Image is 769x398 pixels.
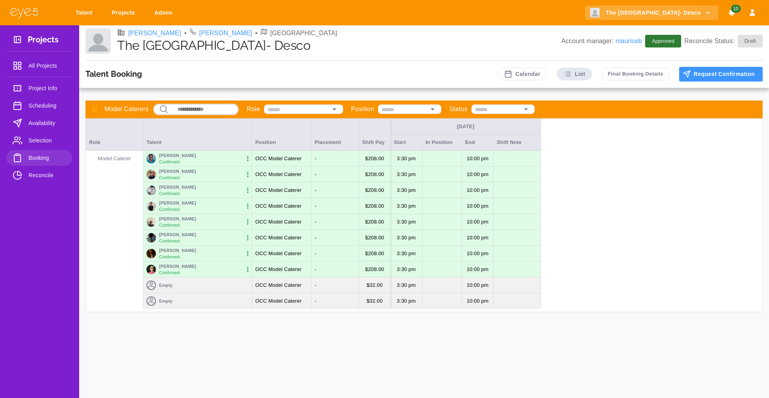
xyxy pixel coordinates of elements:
[315,234,316,242] p: -
[311,119,359,150] div: Placement
[647,37,679,45] span: Approved
[255,186,302,194] p: OCC Model Caterer
[365,155,384,163] p: $ 208.00
[365,186,384,194] p: $ 208.00
[461,169,494,180] p: 10:00 PM
[159,190,180,197] p: Confirmed
[391,169,422,180] p: 3:30 PM
[391,248,422,259] p: 3:30 PM
[146,154,156,163] img: 137aa690-f83e-11ee-9815-3f266e522641
[315,297,316,305] p: -
[85,28,111,54] img: Client logo
[104,104,148,114] p: Model Caterers
[255,297,302,305] p: OCC Model Caterer
[255,234,302,242] p: OCC Model Caterer
[86,119,143,150] div: Role
[270,28,337,38] p: [GEOGRAPHIC_DATA]
[159,174,180,181] p: Confirmed
[107,6,143,20] a: Projects
[679,67,763,81] button: Request Confirmation
[255,218,302,226] p: OCC Model Caterer
[159,238,180,244] p: Confirmed
[427,104,438,115] button: Open
[255,155,302,163] p: OCC Model Caterer
[6,133,72,148] a: Selection
[70,6,101,20] a: Talent
[366,281,383,289] p: $ 32.00
[365,171,384,178] p: $ 208.00
[28,153,66,163] span: Booking
[315,171,316,178] p: -
[28,171,66,180] span: Reconcile
[365,265,384,273] p: $ 208.00
[146,170,156,179] img: 0ec7d270-f394-11ee-9815-3f266e522641
[391,201,422,211] p: 3:30 PM
[255,202,302,210] p: OCC Model Caterer
[391,154,422,164] p: 3:30 PM
[159,215,196,222] p: [PERSON_NAME]
[255,28,258,38] li: •
[366,297,383,305] p: $ 32.00
[6,80,72,96] a: Project Info
[255,171,302,178] p: OCC Model Caterer
[6,150,72,166] a: Booking
[315,250,316,258] p: -
[159,269,180,276] p: Confirmed
[461,217,494,227] p: 10:00 PM
[159,159,180,165] p: Confirmed
[252,119,311,150] div: Position
[394,123,537,130] div: [DATE]
[494,135,541,150] div: Shift Note
[146,265,156,274] img: a15fcb00-3d90-11f0-9cac-2be69bdfcf08
[6,98,72,114] a: Scheduling
[159,168,196,174] p: [PERSON_NAME]
[520,104,532,115] button: Open
[731,5,741,13] span: 10
[391,185,422,195] p: 3:30 PM
[146,217,156,227] img: 687b3fc0-42bb-11ef-a04b-5bf94ed21a41
[365,218,384,226] p: $ 208.00
[146,249,156,258] img: 56a50450-9542-11ef-9284-e5c13e26f8f3
[590,8,600,17] img: Client logo
[159,206,180,213] p: Confirmed
[146,201,156,211] img: 63e132d0-fd2e-11ee-9815-3f266e522641
[85,69,142,79] h3: Talent Booking
[315,155,316,163] p: -
[557,68,592,80] button: List
[315,202,316,210] p: -
[391,135,422,150] div: Start
[159,222,180,229] p: Confirmed
[461,296,494,306] p: 10:00 PM
[461,201,494,211] p: 10:00 PM
[329,104,340,115] button: Open
[315,186,316,194] p: -
[199,28,252,38] a: [PERSON_NAME]
[315,265,316,273] p: -
[128,28,181,38] a: [PERSON_NAME]
[391,296,422,306] p: 3:30 PM
[159,254,180,260] p: Confirmed
[6,167,72,183] a: Reconcile
[247,104,260,114] p: Role
[28,136,66,145] span: Selection
[9,7,39,19] img: eye5
[365,202,384,210] p: $ 208.00
[462,135,494,150] div: End
[684,35,763,47] p: Reconcile Status:
[159,184,196,190] p: [PERSON_NAME]
[351,104,374,114] p: Position
[365,250,384,258] p: $ 208.00
[6,115,72,131] a: Availability
[159,152,196,159] p: [PERSON_NAME]
[28,83,66,93] span: Project Info
[497,68,547,80] button: Calendar
[146,186,156,195] img: 11f7fd70-f2c8-11ee-9815-3f266e522641
[461,280,494,290] p: 10:00 PM
[602,68,669,80] button: Final Booking Details
[117,38,561,53] h1: The [GEOGRAPHIC_DATA]- Desco
[615,38,642,44] a: mauriceb
[725,6,739,20] button: Notifications
[28,61,66,70] span: All Projects
[391,280,422,290] p: 3:30 PM
[561,36,642,46] p: Account manager:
